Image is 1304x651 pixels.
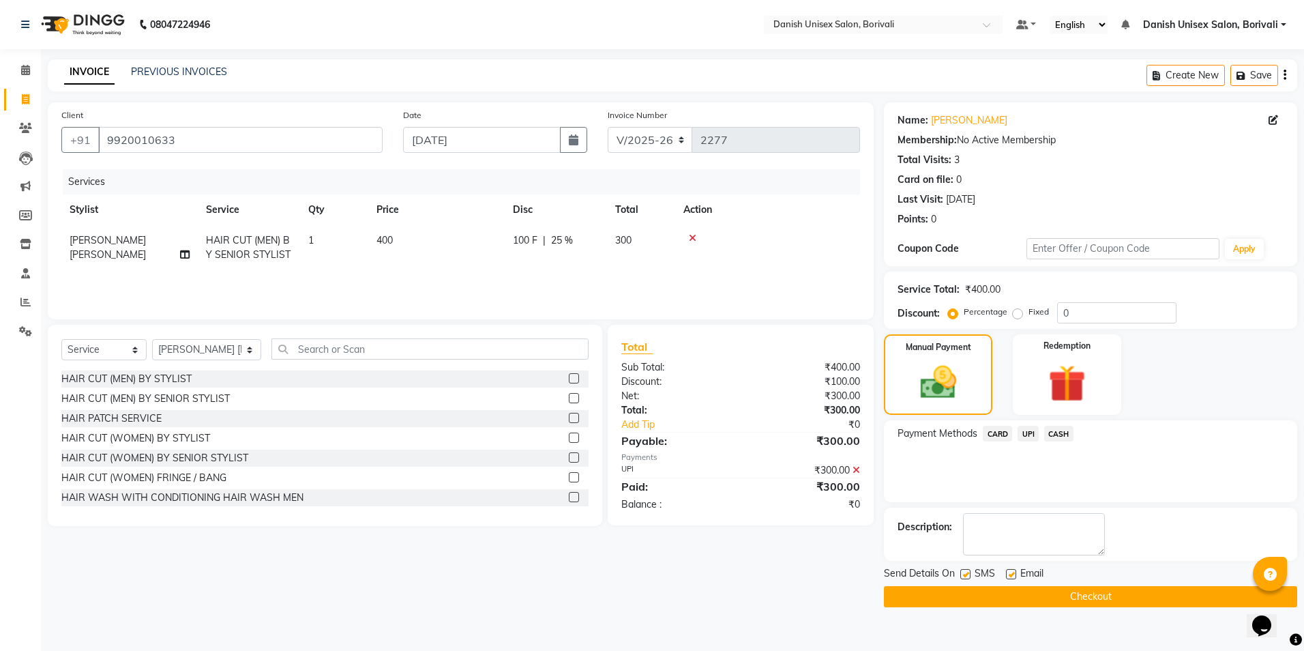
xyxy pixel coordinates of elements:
div: Coupon Code [898,242,1026,256]
div: Name: [898,113,928,128]
div: Sub Total: [611,360,741,375]
span: Total [621,340,653,354]
label: Redemption [1043,340,1091,352]
div: Discount: [898,306,940,321]
div: No Active Membership [898,133,1284,147]
div: HAIR CUT (MEN) BY SENIOR STYLIST [61,392,230,406]
div: [DATE] [946,192,975,207]
div: 0 [931,212,936,227]
span: | [543,233,546,248]
th: Qty [300,194,368,225]
th: Action [675,194,860,225]
div: Payable: [611,433,741,449]
div: HAIR CUT (WOMEN) BY SENIOR STYLIST [61,451,248,465]
div: 3 [954,153,960,167]
input: Enter Offer / Coupon Code [1026,238,1219,259]
span: Payment Methods [898,426,977,441]
span: SMS [975,566,995,583]
label: Percentage [964,306,1007,318]
div: ₹300.00 [741,478,870,495]
div: Description: [898,520,952,534]
span: 300 [615,234,632,246]
div: HAIR WASH WITH CONDITIONING HAIR WASH MEN [61,491,303,505]
div: Service Total: [898,283,960,297]
div: Paid: [611,478,741,495]
span: Email [1020,566,1043,583]
iframe: chat widget [1247,596,1290,637]
span: 100 F [513,233,537,248]
button: Save [1230,65,1278,86]
div: ₹300.00 [741,433,870,449]
span: 25 % [551,233,573,248]
div: ₹300.00 [741,389,870,403]
span: CARD [983,426,1012,442]
img: _cash.svg [909,362,968,403]
a: Add Tip [611,418,762,432]
span: 1 [308,234,314,246]
b: 08047224946 [150,5,210,44]
img: logo [35,5,128,44]
label: Manual Payment [906,341,971,353]
div: HAIR CUT (WOMEN) FRINGE / BANG [61,471,226,485]
a: [PERSON_NAME] [931,113,1007,128]
label: Fixed [1028,306,1049,318]
div: Payments [621,452,861,463]
span: [PERSON_NAME] [PERSON_NAME] [70,234,146,261]
img: _gift.svg [1037,360,1097,407]
span: HAIR CUT (MEN) BY SENIOR STYLIST [206,234,291,261]
input: Search or Scan [271,338,589,360]
div: ₹300.00 [741,463,870,478]
div: Balance : [611,497,741,512]
label: Date [403,109,421,121]
span: Send Details On [884,566,955,583]
div: Last Visit: [898,192,943,207]
div: 0 [956,173,962,187]
span: 400 [376,234,393,246]
button: Checkout [884,586,1297,607]
th: Price [368,194,505,225]
div: HAIR CUT (MEN) BY STYLIST [61,372,192,386]
div: Points: [898,212,928,227]
span: CASH [1044,426,1073,442]
span: Danish Unisex Salon, Borivali [1143,18,1278,32]
div: Services [63,169,870,194]
div: ₹400.00 [741,360,870,375]
div: ₹100.00 [741,375,870,389]
button: Apply [1225,239,1264,259]
div: UPI [611,463,741,478]
div: ₹0 [741,497,870,512]
th: Total [607,194,675,225]
div: Card on file: [898,173,953,187]
th: Disc [505,194,607,225]
button: +91 [61,127,100,153]
th: Service [198,194,300,225]
div: ₹0 [762,418,871,432]
a: PREVIOUS INVOICES [131,66,227,78]
div: Membership: [898,133,957,147]
label: Invoice Number [608,109,667,121]
input: Search by Name/Mobile/Email/Code [98,127,383,153]
div: Discount: [611,375,741,389]
div: HAIR CUT (WOMEN) BY STYLIST [61,431,210,446]
div: ₹300.00 [741,403,870,418]
a: INVOICE [64,60,115,85]
div: HAIR PATCH SERVICE [61,411,162,426]
button: Create New [1146,65,1225,86]
span: UPI [1018,426,1039,442]
div: Total Visits: [898,153,951,167]
th: Stylist [61,194,198,225]
label: Client [61,109,83,121]
div: Total: [611,403,741,418]
div: Net: [611,389,741,403]
div: ₹400.00 [965,283,1001,297]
